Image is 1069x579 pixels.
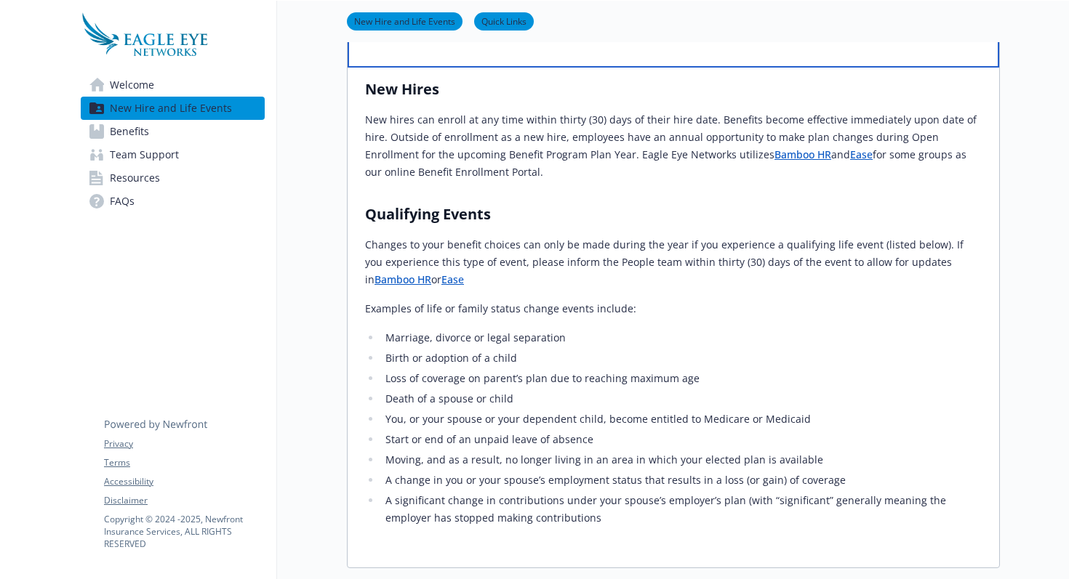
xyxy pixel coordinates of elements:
[104,456,264,469] a: Terms
[381,451,982,469] li: Moving, and as a result, no longer living in an area in which your elected plan is available
[81,143,265,166] a: Team Support
[365,236,982,288] p: Changes to your benefit choices can only be made during the year if you experience a qualifying l...
[365,79,439,99] strong: New Hires
[365,300,982,317] p: Examples of life or family status change events include:
[381,390,982,408] li: Death of a spouse or child
[375,272,431,286] a: Bamboo HR
[110,97,232,120] span: New Hire and Life Events
[348,68,999,567] div: New Hire and Life Events
[381,349,982,367] li: Birth or adoption of a child
[381,410,982,428] li: You, or your spouse or your dependent child, become entitled to Medicare or Medicaid
[81,97,265,120] a: New Hire and Life Events
[81,73,265,97] a: Welcome
[104,494,264,507] a: Disclaimer
[381,329,982,347] li: Marriage, divorce or legal separation
[381,370,982,387] li: Loss of coverage on parent’s plan due to reaching maximum age
[104,437,264,450] a: Privacy
[347,14,463,28] a: New Hire and Life Events
[474,14,534,28] a: Quick Links
[81,166,265,190] a: Resources
[365,204,491,224] strong: Qualifying Events
[104,475,264,488] a: Accessibility
[381,471,982,489] li: A change in you or your spouse’s employment status that results in a loss (or gain) of coverage
[850,147,873,161] a: Ease
[110,143,179,166] span: Team Support
[81,120,265,143] a: Benefits
[441,272,464,286] a: Ease
[365,111,982,181] p: New hires can enroll at any time within thirty (30) days of their hire date. Benefits become effe...
[381,492,982,527] li: A significant change in contributions under your spouse’s employer’s plan (with “significant” gen...
[381,431,982,448] li: Start or end of an unpaid leave of absence
[110,190,135,213] span: FAQs
[110,166,160,190] span: Resources
[110,73,154,97] span: Welcome
[104,513,264,550] p: Copyright © 2024 - 2025 , Newfront Insurance Services, ALL RIGHTS RESERVED
[81,190,265,213] a: FAQs
[110,120,149,143] span: Benefits
[774,147,831,161] a: Bamboo HR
